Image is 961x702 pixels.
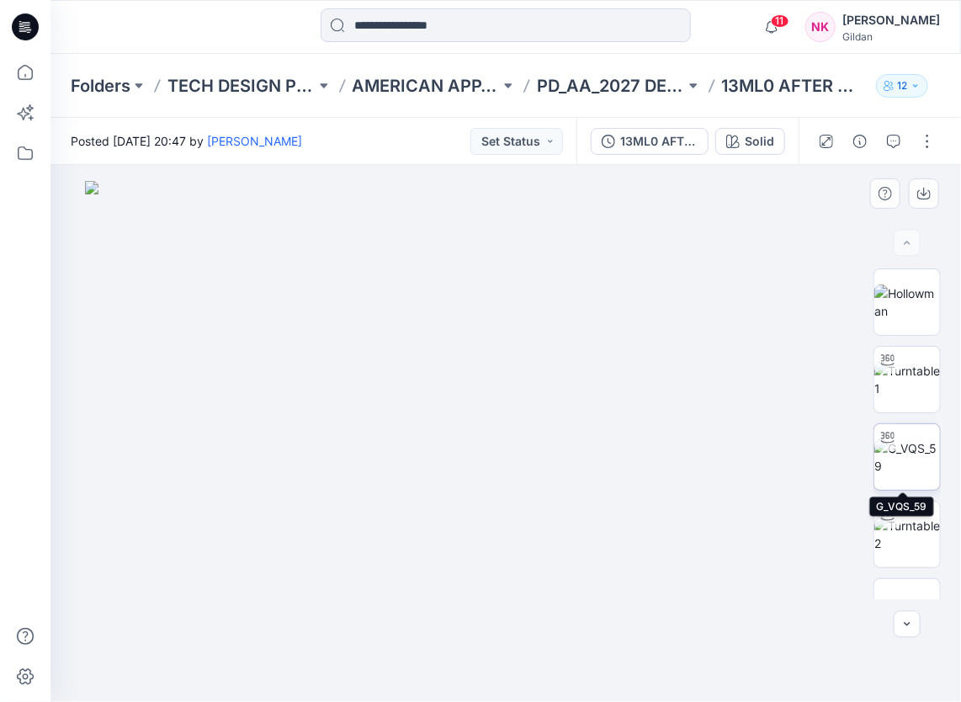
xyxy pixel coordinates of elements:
a: AMERICAN APPAREL [353,74,501,98]
a: Folders [71,74,130,98]
p: 12 [897,77,907,95]
div: [PERSON_NAME] [842,10,940,30]
div: Solid [745,132,774,151]
div: 13ML0 AFTER WASH [620,132,698,151]
span: Posted [DATE] 20:47 by [71,132,302,150]
button: Solid [715,128,785,155]
img: G_VQS_59 [874,439,940,475]
img: Turntable 2 [874,517,940,552]
a: TECH DESIGN PD SRL [167,74,316,98]
div: Gildan [842,30,940,43]
button: 12 [876,74,928,98]
p: 13ML0 AFTER WASH [722,74,870,98]
a: [PERSON_NAME] [207,134,302,148]
img: eyJhbGciOiJIUzI1NiIsImtpZCI6IjAiLCJzbHQiOiJzZXMiLCJ0eXAiOiJKV1QifQ.eyJkYXRhIjp7InR5cGUiOiJzdG9yYW... [85,181,926,702]
img: Hollowman [874,285,940,320]
button: Details [847,128,873,155]
span: 11 [771,14,789,28]
button: 13ML0 AFTER WASH [591,128,709,155]
div: NK [805,12,836,42]
a: PD_AA_2027 DEVELOPMENTS [537,74,685,98]
img: Turntable 1 [874,362,940,397]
